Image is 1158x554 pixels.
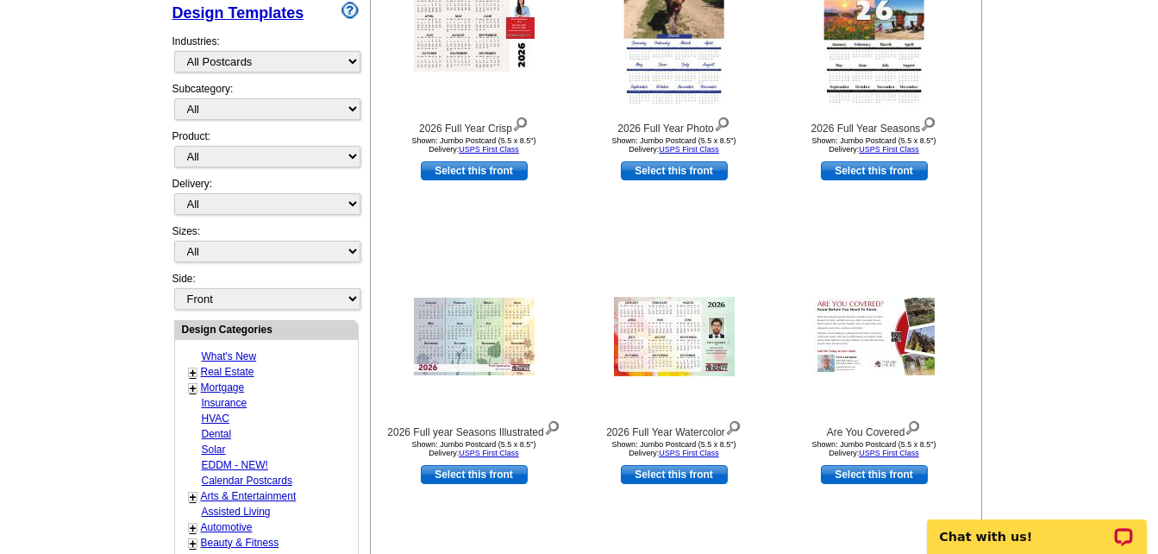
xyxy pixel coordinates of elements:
a: Solar [202,444,226,456]
img: 2026 Full year Seasons Illustrated [414,298,535,375]
div: Design Categories [175,321,358,337]
iframe: LiveChat chat widget [916,500,1158,554]
div: 2026 Full Year Watercolor [579,417,769,440]
a: Arts & Entertainment [201,490,297,502]
a: What's New [202,350,257,362]
img: view design details [714,113,730,132]
a: USPS First Class [459,449,519,457]
a: EDDM - NEW! [202,459,268,471]
div: Shown: Jumbo Postcard (5.5 x 8.5") Delivery: [379,440,569,457]
a: USPS First Class [859,449,919,457]
a: Design Templates [172,4,304,22]
a: + [190,490,197,504]
div: Side: [172,271,359,312]
div: Product: [172,129,359,176]
div: Delivery: [172,176,359,223]
div: Subcategory: [172,81,359,129]
a: HVAC [202,412,229,425]
a: + [190,381,197,395]
a: Beauty & Fitness [201,537,279,549]
img: view design details [920,113,936,132]
a: USPS First Class [859,145,919,154]
a: USPS First Class [459,145,519,154]
a: + [190,521,197,535]
a: Dental [202,428,232,440]
a: use this design [421,161,528,180]
a: USPS First Class [659,145,719,154]
a: + [190,366,197,380]
a: use this design [421,465,528,484]
a: use this design [821,161,928,180]
div: Shown: Jumbo Postcard (5.5 x 8.5") Delivery: [579,440,769,457]
a: Calendar Postcards [202,475,292,487]
div: Are You Covered [779,417,969,440]
a: Insurance [202,397,247,409]
div: 2026 Full Year Photo [579,113,769,136]
div: Sizes: [172,223,359,271]
img: design-wizard-help-icon.png [341,2,359,19]
img: view design details [512,113,529,132]
a: use this design [621,161,728,180]
a: + [190,537,197,551]
img: view design details [904,417,921,436]
div: 2026 Full year Seasons Illustrated [379,417,569,440]
img: view design details [725,417,742,436]
div: Shown: Jumbo Postcard (5.5 x 8.5") Delivery: [779,136,969,154]
img: view design details [544,417,560,436]
div: Shown: Jumbo Postcard (5.5 x 8.5") Delivery: [379,136,569,154]
div: 2026 Full Year Seasons [779,113,969,136]
a: Mortgage [201,381,245,393]
div: Industries: [172,25,359,81]
div: Shown: Jumbo Postcard (5.5 x 8.5") Delivery: [579,136,769,154]
a: Real Estate [201,366,254,378]
img: Are You Covered [814,298,935,375]
a: USPS First Class [659,449,719,457]
a: Assisted Living [202,506,271,518]
a: Automotive [201,521,253,533]
div: Shown: Jumbo Postcard (5.5 x 8.5") Delivery: [779,440,969,457]
a: use this design [621,465,728,484]
img: 2026 Full Year Watercolor [614,297,735,376]
div: 2026 Full Year Crisp [379,113,569,136]
a: use this design [821,465,928,484]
